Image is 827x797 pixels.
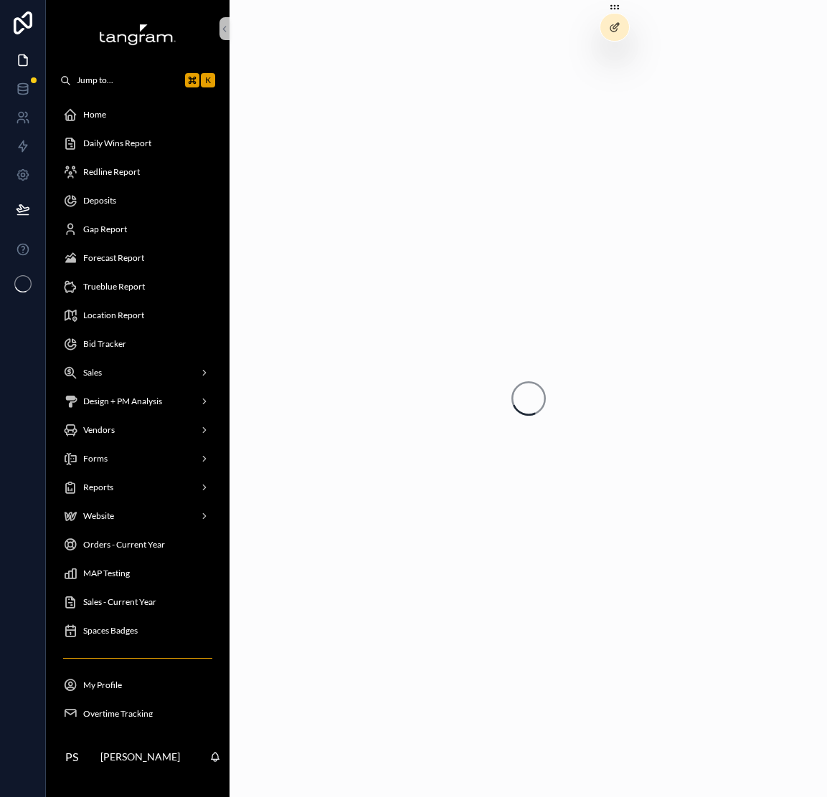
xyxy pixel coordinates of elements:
button: Jump to...K [55,69,221,92]
a: Redline Report [55,159,221,185]
a: My Profile [55,672,221,698]
span: Website [83,510,114,522]
a: MAP Testing [55,560,221,586]
a: Forms [55,446,221,472]
span: Spaces Badges [83,625,138,636]
a: Design + PM Analysis [55,388,221,414]
span: MAP Testing [83,568,130,579]
a: Forecast Report [55,245,221,271]
span: Vendors [83,424,115,436]
span: Deposits [83,195,116,206]
div: scrollable content [46,92,230,717]
span: Design + PM Analysis [83,396,162,407]
span: Bid Tracker [83,338,126,350]
span: Forecast Report [83,252,144,264]
a: Gap Report [55,216,221,242]
a: Vendors [55,417,221,443]
span: Location Report [83,310,144,321]
span: Overtime Tracking [83,708,153,720]
a: Location Report [55,302,221,328]
span: Home [83,109,106,120]
span: PS [65,748,78,765]
a: Daily Wins Report [55,130,221,156]
a: Orders - Current Year [55,532,221,558]
p: [PERSON_NAME] [100,750,180,764]
span: Forms [83,453,108,464]
span: Trueblue Report [83,281,145,292]
span: Sales [83,367,102,378]
span: Redline Report [83,166,140,178]
a: Overtime Tracking [55,701,221,727]
span: Orders - Current Year [83,539,165,550]
span: My Profile [83,679,122,691]
a: Website [55,503,221,529]
a: Home [55,102,221,128]
span: K [202,75,214,86]
a: Bid Tracker [55,331,221,357]
span: Reports [83,482,113,493]
a: Trueblue Report [55,274,221,300]
span: Sales - Current Year [83,596,156,608]
span: Gap Report [83,224,127,235]
a: Reports [55,474,221,500]
a: Spaces Badges [55,618,221,644]
span: Jump to... [77,75,179,86]
span: Daily Wins Report [83,138,151,149]
img: App logo [99,23,176,46]
a: Sales [55,360,221,386]
a: Sales - Current Year [55,589,221,615]
a: Deposits [55,188,221,214]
